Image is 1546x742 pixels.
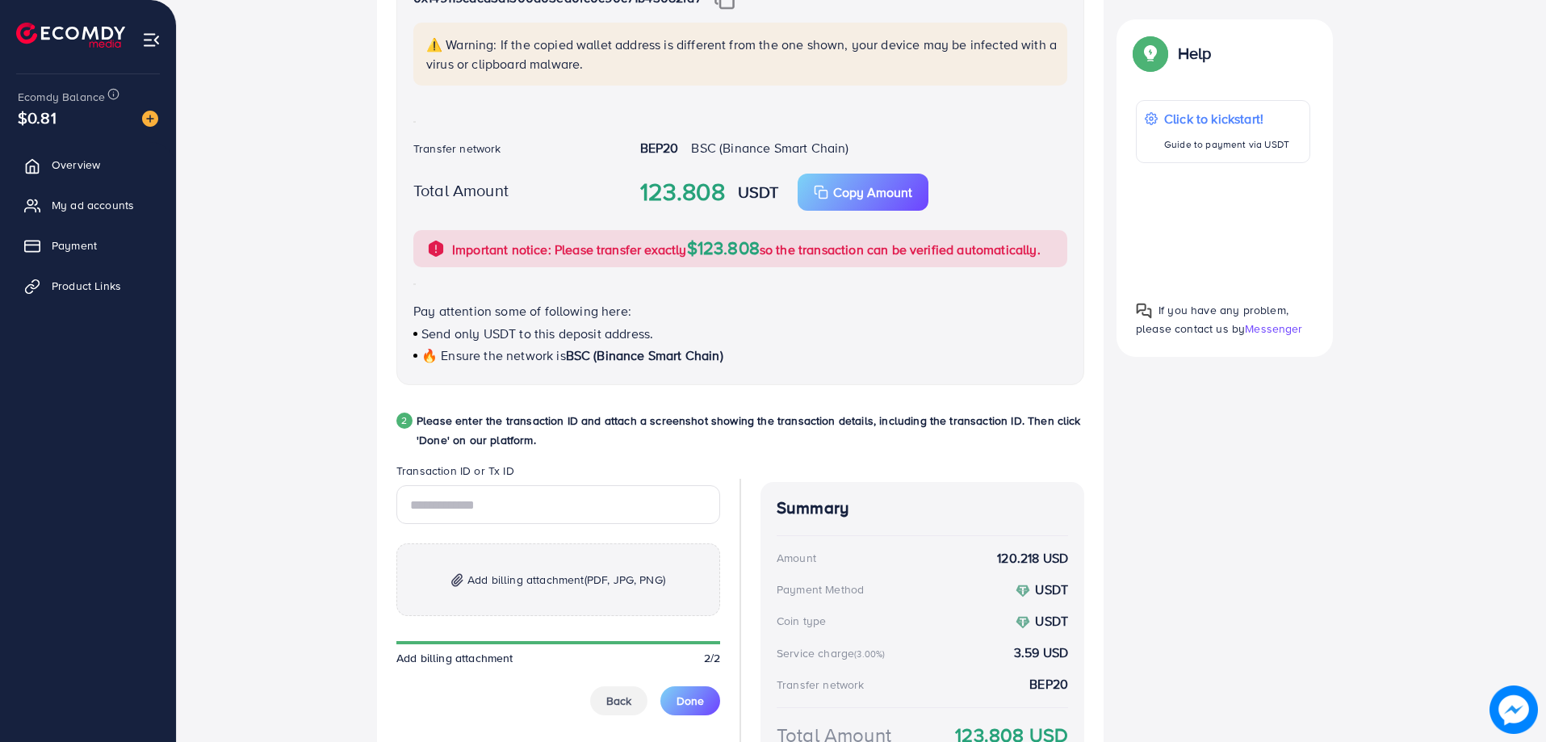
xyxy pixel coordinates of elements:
[16,23,125,48] img: logo
[142,111,158,127] img: image
[1136,303,1152,319] img: Popup guide
[1035,581,1068,598] strong: USDT
[1029,675,1068,694] strong: BEP20
[467,570,665,589] span: Add billing attachment
[396,413,413,429] div: 2
[640,174,725,210] strong: 123.808
[777,613,826,629] div: Coin type
[566,346,723,364] span: BSC (Binance Smart Chain)
[413,324,1067,343] p: Send only USDT to this deposit address.
[142,31,161,49] img: menu
[12,189,164,221] a: My ad accounts
[777,498,1068,518] h4: Summary
[421,346,566,364] span: 🔥 Ensure the network is
[606,693,631,709] span: Back
[677,693,704,709] span: Done
[691,139,848,157] span: BSC (Binance Smart Chain)
[590,686,647,715] button: Back
[833,182,912,202] p: Copy Amount
[396,650,513,666] span: Add billing attachment
[452,238,1041,259] p: Important notice: Please transfer exactly so the transaction can be verified automatically.
[584,572,665,588] span: (PDF, JPG, PNG)
[1245,321,1302,337] span: Messenger
[52,157,100,173] span: Overview
[426,35,1058,73] p: ⚠️ Warning: If the copied wallet address is different from the one shown, your device may be infe...
[1136,39,1165,68] img: Popup guide
[1136,302,1288,337] span: If you have any problem, please contact us by
[1035,612,1068,630] strong: USDT
[777,677,865,693] div: Transfer network
[426,239,446,258] img: alert
[1164,109,1289,128] p: Click to kickstart!
[396,463,720,485] legend: Transaction ID or Tx ID
[52,197,134,213] span: My ad accounts
[413,301,1067,321] p: Pay attention some of following here:
[997,549,1068,568] strong: 120.218 USD
[413,178,509,202] label: Total Amount
[18,106,57,129] span: $0.81
[451,573,463,587] img: img
[413,140,501,157] label: Transfer network
[777,550,816,566] div: Amount
[777,581,864,597] div: Payment Method
[798,174,928,211] button: Copy Amount
[704,650,720,666] span: 2/2
[1178,44,1212,63] p: Help
[12,229,164,262] a: Payment
[1489,685,1538,734] img: image
[738,180,779,203] strong: USDT
[52,237,97,254] span: Payment
[687,235,760,260] span: $123.808
[777,645,890,661] div: Service charge
[52,278,121,294] span: Product Links
[12,270,164,302] a: Product Links
[417,411,1084,450] p: Please enter the transaction ID and attach a screenshot showing the transaction details, includin...
[18,89,105,105] span: Ecomdy Balance
[1016,584,1030,598] img: coin
[12,149,164,181] a: Overview
[640,139,679,157] strong: BEP20
[1016,615,1030,630] img: coin
[660,686,720,715] button: Done
[1014,643,1068,662] strong: 3.59 USD
[854,648,885,660] small: (3.00%)
[1164,135,1289,154] p: Guide to payment via USDT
